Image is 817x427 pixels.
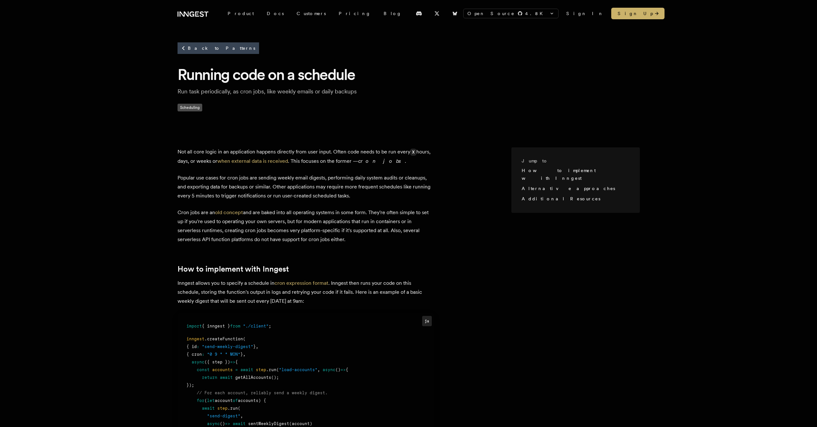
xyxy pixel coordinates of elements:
[202,324,230,328] span: { inngest }
[187,344,197,349] span: { id
[235,375,271,380] span: getAllAccounts
[238,398,266,403] span: accounts) {
[276,367,279,372] span: (
[178,265,434,274] h2: How to implement with Inngest
[204,360,230,364] span: ({ step })
[197,398,204,403] span: for
[448,8,462,19] a: Bluesky
[197,390,328,395] span: // For each account, reliably send a weekly digest.
[230,324,240,328] span: from
[525,10,547,17] span: 4.8 K
[217,406,228,411] span: step
[220,421,225,426] span: ()
[178,208,434,244] p: Cron jobs are an and are baked into all operating systems in some form. They're often simple to s...
[207,421,220,426] span: async
[240,414,243,418] span: ,
[377,8,408,19] a: Blog
[522,168,596,181] a: How to implement with Inngest
[215,209,243,215] a: old concept
[410,149,416,156] code: X
[522,186,615,191] a: Alternative approaches
[248,421,289,426] span: sentWeeklyDigest
[467,10,515,17] span: Open Source
[204,336,243,341] span: .createFunction
[346,367,348,372] span: {
[207,414,240,418] span: "send-digest"
[253,344,256,349] span: }
[221,8,260,19] div: Product
[233,398,238,403] span: of
[317,367,320,372] span: ,
[238,406,240,411] span: (
[412,8,426,19] a: Discord
[217,158,288,164] a: when external data is received
[197,344,199,349] span: :
[192,360,204,364] span: async
[178,279,434,306] p: Inngest allows you to specify a schedule in . Inngest then runs your code on this schedule, stori...
[290,8,332,19] a: Customers
[289,421,312,426] span: (account)
[522,158,624,164] h3: Jump to
[215,398,233,403] span: account
[187,336,204,341] span: inngest
[228,406,238,411] span: .run
[256,344,258,349] span: ,
[422,316,431,326] div: js
[233,421,246,426] span: await
[260,8,290,19] a: Docs
[230,360,235,364] span: =>
[243,324,269,328] span: "./client"
[178,173,434,200] p: Popular use cases for cron jobs are sending weekly email digests, performing daily system audits ...
[266,367,276,372] span: .run
[178,104,202,111] span: Scheduling
[240,367,253,372] span: await
[269,324,271,328] span: ;
[207,352,240,357] span: "0 9 * * MON"
[335,367,341,372] span: ()
[332,8,377,19] a: Pricing
[430,8,444,19] a: X
[187,324,202,328] span: import
[202,344,253,349] span: "send-weekly-digest"
[243,352,246,357] span: ,
[220,375,233,380] span: await
[212,367,233,372] span: accounts
[204,398,207,403] span: (
[202,352,204,357] span: :
[279,367,317,372] span: "load-accounts"
[243,336,246,341] span: (
[341,367,346,372] span: =>
[235,367,238,372] span: =
[323,367,335,372] span: async
[225,421,230,426] span: =>
[522,196,600,201] a: Additional Resources
[202,375,217,380] span: return
[197,367,210,372] span: const
[178,65,640,84] h1: Running code on a schedule
[187,383,194,388] span: });
[235,360,238,364] span: {
[178,42,259,54] a: Back to Patterns
[202,406,215,411] span: await
[358,158,405,164] em: cron jobs
[274,280,328,286] a: cron expression format
[187,352,202,357] span: { cron
[178,147,434,166] p: Not all core logic in an application happens directly from user input. Often code needs to be run...
[271,375,279,380] span: ();
[566,10,604,17] a: Sign In
[240,352,243,357] span: }
[256,367,266,372] span: step
[207,398,215,403] span: let
[178,87,383,96] p: Run task periodically, as cron jobs, like weekly emails or daily backups
[611,8,665,19] a: Sign Up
